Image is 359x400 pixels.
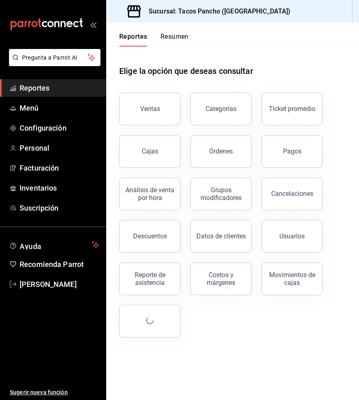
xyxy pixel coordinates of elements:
[261,262,323,295] button: Movimientos de cajas
[261,135,323,168] button: Pagos
[20,142,99,153] span: Personal
[142,147,158,155] div: Cajas
[20,240,89,250] span: Ayuda
[20,102,99,113] span: Menú
[119,178,181,210] button: Análisis de venta por hora
[271,190,313,198] div: Cancelaciones
[140,105,160,113] div: Ventas
[6,59,100,68] a: Pregunta a Parrot AI
[142,7,291,16] h3: Sucursal: Tacos Pancho ([GEOGRAPHIC_DATA])
[20,182,99,193] span: Inventarios
[267,271,317,287] div: Movimientos de cajas
[22,53,88,62] span: Pregunta a Parrot AI
[119,33,189,47] div: navigation tabs
[261,93,323,125] button: Ticket promedio
[20,259,99,270] span: Recomienda Parrot
[161,33,189,47] button: Resumen
[209,147,233,155] div: Órdenes
[190,220,252,253] button: Datos de clientes
[119,33,147,47] button: Reportes
[190,178,252,210] button: Grupos modificadores
[119,65,253,77] h1: Elige la opción que deseas consultar
[261,220,323,253] button: Usuarios
[20,162,99,173] span: Facturación
[10,388,99,397] span: Sugerir nueva función
[196,186,246,202] div: Grupos modificadores
[20,122,99,133] span: Configuración
[261,178,323,210] button: Cancelaciones
[133,232,167,240] div: Descuentos
[190,135,252,168] button: Órdenes
[279,232,305,240] div: Usuarios
[119,220,181,253] button: Descuentos
[283,147,301,155] div: Pagos
[190,93,252,125] button: Categorías
[20,202,99,213] span: Suscripción
[190,262,252,295] button: Costos y márgenes
[20,82,99,93] span: Reportes
[119,262,181,295] button: Reporte de asistencia
[119,135,181,168] button: Cajas
[269,105,315,113] div: Ticket promedio
[196,271,246,287] div: Costos y márgenes
[205,105,236,113] div: Categorías
[119,93,181,125] button: Ventas
[20,279,99,290] span: [PERSON_NAME]
[125,186,175,202] div: Análisis de venta por hora
[125,271,175,287] div: Reporte de asistencia
[90,21,96,28] button: open_drawer_menu
[9,49,100,66] button: Pregunta a Parrot AI
[196,232,246,240] div: Datos de clientes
